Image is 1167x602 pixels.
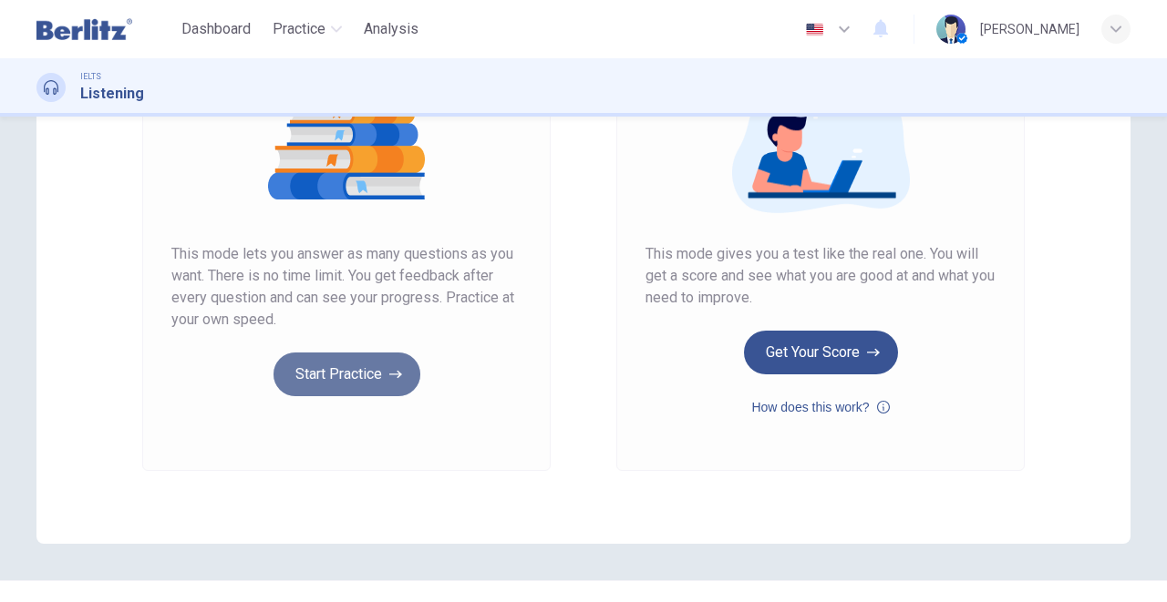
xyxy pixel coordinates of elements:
[274,352,420,396] button: Start Practice
[980,18,1079,40] div: [PERSON_NAME]
[744,331,898,374] button: Get Your Score
[936,15,966,44] img: Profile picture
[171,243,522,331] span: This mode lets you answer as many questions as you want. There is no time limit. You get feedback...
[364,18,418,40] span: Analysis
[645,243,996,309] span: This mode gives you a test like the real one. You will get a score and see what you are good at a...
[36,11,132,47] img: Berlitz Latam logo
[80,70,101,83] span: IELTS
[803,23,826,36] img: en
[273,18,325,40] span: Practice
[36,11,174,47] a: Berlitz Latam logo
[181,18,251,40] span: Dashboard
[80,83,144,105] h1: Listening
[751,396,889,418] button: How does this work?
[356,13,426,46] button: Analysis
[174,13,258,46] button: Dashboard
[265,13,349,46] button: Practice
